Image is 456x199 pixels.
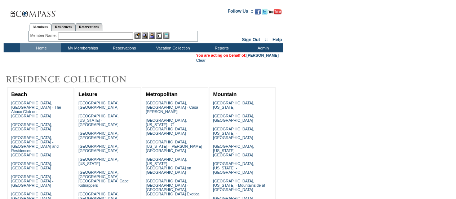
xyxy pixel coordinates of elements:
[255,11,261,15] a: Become our fan on Facebook
[4,72,144,87] img: Destinations by Exclusive Resorts
[79,114,120,127] a: [GEOGRAPHIC_DATA], [US_STATE] - [GEOGRAPHIC_DATA]
[213,114,254,122] a: [GEOGRAPHIC_DATA], [GEOGRAPHIC_DATA]
[79,144,120,153] a: [GEOGRAPHIC_DATA], [GEOGRAPHIC_DATA]
[146,101,198,114] a: [GEOGRAPHIC_DATA], [GEOGRAPHIC_DATA] - Casa [PERSON_NAME]
[213,127,254,140] a: [GEOGRAPHIC_DATA], [US_STATE] - [GEOGRAPHIC_DATA]
[213,161,254,174] a: [GEOGRAPHIC_DATA], [US_STATE] - [GEOGRAPHIC_DATA]
[213,144,254,157] a: [GEOGRAPHIC_DATA], [US_STATE] - [GEOGRAPHIC_DATA]
[11,101,61,118] a: [GEOGRAPHIC_DATA], [GEOGRAPHIC_DATA] - The Abaco Club on [GEOGRAPHIC_DATA]
[163,33,169,39] img: b_calculator.gif
[255,9,261,14] img: Become our fan on Facebook
[79,101,120,109] a: [GEOGRAPHIC_DATA], [GEOGRAPHIC_DATA]
[269,9,282,14] img: Subscribe to our YouTube Channel
[146,118,187,135] a: [GEOGRAPHIC_DATA], [US_STATE] - 71 [GEOGRAPHIC_DATA], [GEOGRAPHIC_DATA]
[262,11,267,15] a: Follow us on Twitter
[11,135,59,157] a: [GEOGRAPHIC_DATA], [GEOGRAPHIC_DATA] - [GEOGRAPHIC_DATA] and Residences [GEOGRAPHIC_DATA]
[11,161,52,170] a: [GEOGRAPHIC_DATA], [GEOGRAPHIC_DATA]
[134,33,141,39] img: b_edit.gif
[75,23,102,31] a: Reservations
[200,43,242,52] td: Reports
[11,91,27,97] a: Beach
[146,91,177,97] a: Metropolitan
[146,179,199,196] a: [GEOGRAPHIC_DATA], [GEOGRAPHIC_DATA] - [GEOGRAPHIC_DATA], [GEOGRAPHIC_DATA] Exotica
[61,43,103,52] td: My Memberships
[146,157,191,174] a: [GEOGRAPHIC_DATA], [US_STATE] - [GEOGRAPHIC_DATA] on [GEOGRAPHIC_DATA]
[51,23,75,31] a: Residences
[142,33,148,39] img: View
[11,122,52,131] a: [GEOGRAPHIC_DATA], [GEOGRAPHIC_DATA]
[30,33,58,39] div: Member Name:
[228,8,253,17] td: Follow Us ::
[262,9,267,14] img: Follow us on Twitter
[242,37,260,42] a: Sign Out
[213,179,265,192] a: [GEOGRAPHIC_DATA], [US_STATE] - Mountainside at [GEOGRAPHIC_DATA]
[79,157,120,166] a: [GEOGRAPHIC_DATA], [US_STATE]
[20,43,61,52] td: Home
[79,131,120,140] a: [GEOGRAPHIC_DATA], [GEOGRAPHIC_DATA]
[146,140,202,153] a: [GEOGRAPHIC_DATA], [US_STATE] - [PERSON_NAME][GEOGRAPHIC_DATA]
[196,53,279,57] span: You are acting on behalf of:
[247,53,279,57] a: [PERSON_NAME]
[196,58,205,62] a: Clear
[242,43,283,52] td: Admin
[79,170,129,187] a: [GEOGRAPHIC_DATA], [GEOGRAPHIC_DATA] - [GEOGRAPHIC_DATA] Cape Kidnappers
[10,4,57,18] img: Compass Home
[103,43,144,52] td: Reservations
[11,174,53,187] a: [GEOGRAPHIC_DATA] - [GEOGRAPHIC_DATA] - [GEOGRAPHIC_DATA]
[213,91,236,97] a: Mountain
[265,37,268,42] span: ::
[79,91,97,97] a: Leisure
[149,33,155,39] img: Impersonate
[273,37,282,42] a: Help
[213,101,254,109] a: [GEOGRAPHIC_DATA], [US_STATE]
[156,33,162,39] img: Reservations
[144,43,200,52] td: Vacation Collection
[30,23,52,31] a: Members
[269,11,282,15] a: Subscribe to our YouTube Channel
